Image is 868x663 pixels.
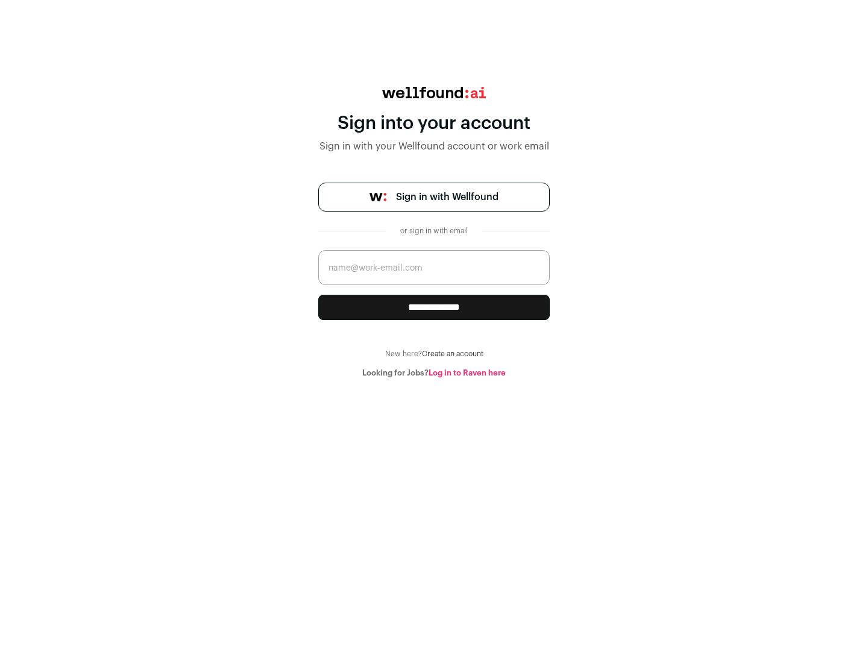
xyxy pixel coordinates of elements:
[318,139,550,154] div: Sign in with your Wellfound account or work email
[318,250,550,285] input: name@work-email.com
[395,226,473,236] div: or sign in with email
[370,193,386,201] img: wellfound-symbol-flush-black-fb3c872781a75f747ccb3a119075da62bfe97bd399995f84a933054e44a575c4.png
[318,113,550,134] div: Sign into your account
[318,183,550,212] a: Sign in with Wellfound
[422,350,483,357] a: Create an account
[382,87,486,98] img: wellfound:ai
[318,368,550,378] div: Looking for Jobs?
[396,190,498,204] span: Sign in with Wellfound
[429,369,506,377] a: Log in to Raven here
[318,349,550,359] div: New here?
